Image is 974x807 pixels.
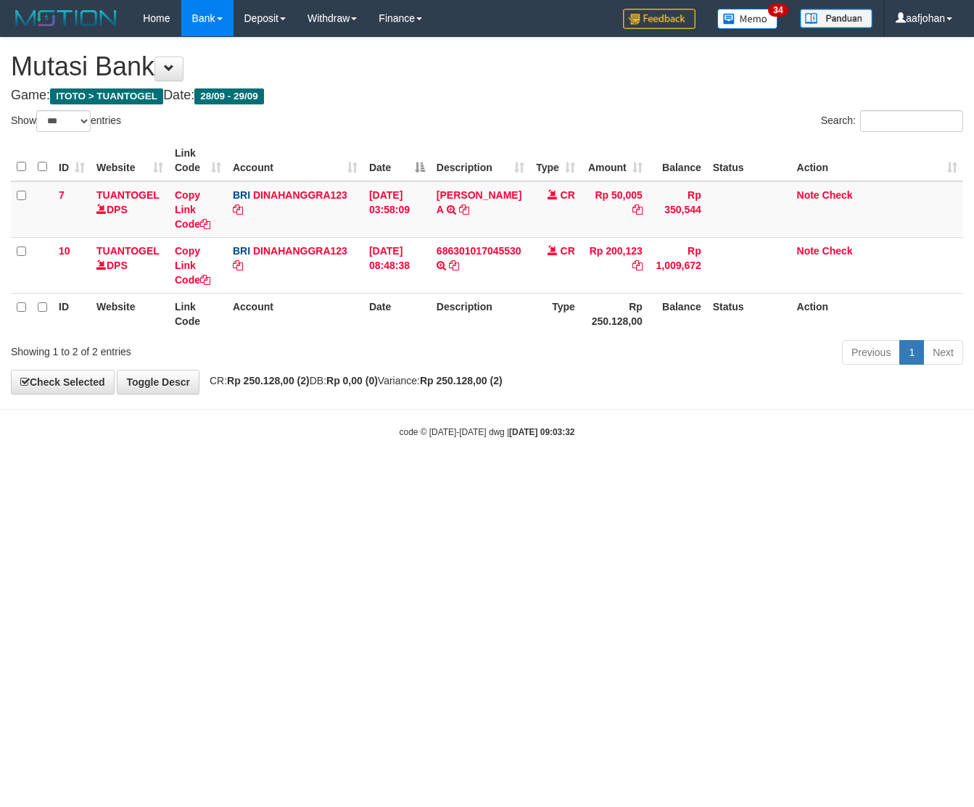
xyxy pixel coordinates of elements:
[923,340,963,365] a: Next
[459,204,469,215] a: Copy GILANG CAHYO A to clipboard
[91,237,169,293] td: DPS
[707,293,791,334] th: Status
[326,375,378,386] strong: Rp 0,00 (0)
[11,339,395,359] div: Showing 1 to 2 of 2 entries
[227,375,310,386] strong: Rp 250.128,00 (2)
[363,181,431,238] td: [DATE] 03:58:09
[363,293,431,334] th: Date
[96,245,160,257] a: TUANTOGEL
[233,189,250,201] span: BRI
[233,245,250,257] span: BRI
[530,140,581,181] th: Type: activate to sort column ascending
[899,340,924,365] a: 1
[509,427,574,437] strong: [DATE] 09:03:32
[648,293,707,334] th: Balance
[797,189,820,201] a: Note
[253,189,347,201] a: DINAHANGGRA123
[363,237,431,293] td: [DATE] 08:48:38
[822,245,853,257] a: Check
[53,140,91,181] th: ID: activate to sort column ascending
[194,88,264,104] span: 28/09 - 29/09
[233,204,243,215] a: Copy DINAHANGGRA123 to clipboard
[648,237,707,293] td: Rp 1,009,672
[717,9,778,29] img: Button%20Memo.svg
[707,140,791,181] th: Status
[169,293,227,334] th: Link Code
[11,88,963,103] h4: Game: Date:
[449,260,459,271] a: Copy 686301017045530 to clipboard
[53,293,91,334] th: ID
[581,237,648,293] td: Rp 200,123
[169,140,227,181] th: Link Code: activate to sort column ascending
[91,293,169,334] th: Website
[202,375,503,386] span: CR: DB: Variance:
[175,245,210,286] a: Copy Link Code
[233,260,243,271] a: Copy DINAHANGGRA123 to clipboard
[175,189,210,230] a: Copy Link Code
[91,181,169,238] td: DPS
[632,260,643,271] a: Copy Rp 200,123 to clipboard
[822,189,853,201] a: Check
[768,4,788,17] span: 34
[530,293,581,334] th: Type
[561,245,575,257] span: CR
[800,9,872,28] img: panduan.png
[437,245,521,257] a: 686301017045530
[791,140,963,181] th: Action: activate to sort column ascending
[363,140,431,181] th: Date: activate to sort column descending
[91,140,169,181] th: Website: activate to sort column ascending
[117,370,199,394] a: Toggle Descr
[821,110,963,132] label: Search:
[420,375,503,386] strong: Rp 250.128,00 (2)
[227,140,363,181] th: Account: activate to sort column ascending
[581,293,648,334] th: Rp 250.128,00
[400,427,575,437] small: code © [DATE]-[DATE] dwg |
[797,245,820,257] a: Note
[36,110,91,132] select: Showentries
[11,52,963,81] h1: Mutasi Bank
[860,110,963,132] input: Search:
[227,293,363,334] th: Account
[431,140,530,181] th: Description: activate to sort column ascending
[11,7,121,29] img: MOTION_logo.png
[96,189,160,201] a: TUANTOGEL
[59,245,70,257] span: 10
[842,340,900,365] a: Previous
[791,293,963,334] th: Action
[11,110,121,132] label: Show entries
[648,140,707,181] th: Balance
[59,189,65,201] span: 7
[632,204,643,215] a: Copy Rp 50,005 to clipboard
[623,9,696,29] img: Feedback.jpg
[437,189,521,215] a: [PERSON_NAME] A
[11,370,115,394] a: Check Selected
[581,181,648,238] td: Rp 50,005
[431,293,530,334] th: Description
[648,181,707,238] td: Rp 350,544
[581,140,648,181] th: Amount: activate to sort column ascending
[253,245,347,257] a: DINAHANGGRA123
[561,189,575,201] span: CR
[50,88,163,104] span: ITOTO > TUANTOGEL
